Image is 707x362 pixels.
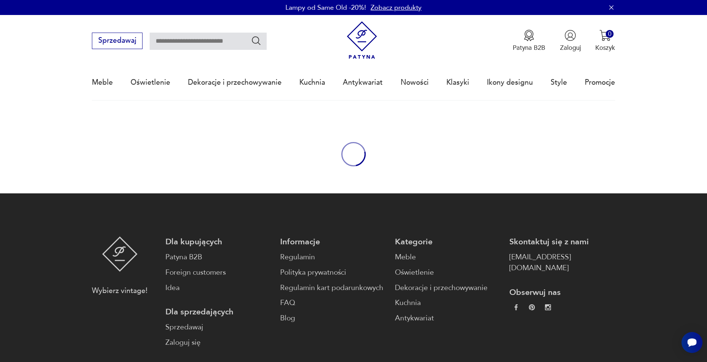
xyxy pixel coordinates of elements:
[280,267,386,278] a: Polityka prywatności
[165,337,271,348] a: Zaloguj się
[513,30,545,52] a: Ikona medaluPatyna B2B
[343,21,381,59] img: Patyna - sklep z meblami i dekoracjami vintage
[165,322,271,333] a: Sprzedawaj
[395,267,501,278] a: Oświetlenie
[513,43,545,52] p: Patyna B2B
[395,236,501,247] p: Kategorie
[395,252,501,263] a: Meble
[285,3,366,12] p: Lampy od Same Old -20%!
[92,286,147,296] p: Wybierz vintage!
[251,35,262,46] button: Szukaj
[585,65,615,100] a: Promocje
[371,3,422,12] a: Zobacz produkty
[395,283,501,293] a: Dekoracje i przechowywanie
[529,304,535,310] img: 37d27d81a828e637adc9f9cb2e3d3a8a.webp
[599,30,611,41] img: Ikona koszyka
[487,65,533,100] a: Ikony designu
[545,304,551,310] img: c2fd9cf7f39615d9d6839a72ae8e59e5.webp
[165,283,271,293] a: Idea
[681,332,702,353] iframe: Smartsupp widget button
[299,65,325,100] a: Kuchnia
[606,30,614,38] div: 0
[560,43,581,52] p: Zaloguj
[509,287,615,298] p: Obserwuj nas
[509,236,615,247] p: Skontaktuj się z nami
[102,236,138,272] img: Patyna - sklep z meblami i dekoracjami vintage
[280,313,386,324] a: Blog
[165,267,271,278] a: Foreign customers
[92,33,143,49] button: Sprzedawaj
[401,65,429,100] a: Nowości
[551,65,567,100] a: Style
[513,30,545,52] button: Patyna B2B
[595,43,615,52] p: Koszyk
[446,65,469,100] a: Klasyki
[513,304,519,310] img: da9060093f698e4c3cedc1453eec5031.webp
[131,65,170,100] a: Oświetlenie
[165,252,271,263] a: Patyna B2B
[280,236,386,247] p: Informacje
[509,252,615,274] a: [EMAIL_ADDRESS][DOMAIN_NAME]
[165,307,271,317] p: Dla sprzedających
[280,298,386,308] a: FAQ
[165,236,271,247] p: Dla kupujących
[560,30,581,52] button: Zaloguj
[280,252,386,263] a: Regulamin
[188,65,282,100] a: Dekoracje i przechowywanie
[92,65,113,100] a: Meble
[523,30,535,41] img: Ikona medalu
[595,30,615,52] button: 0Koszyk
[343,65,383,100] a: Antykwariat
[564,30,576,41] img: Ikonka użytkownika
[395,313,501,324] a: Antykwariat
[92,38,143,44] a: Sprzedawaj
[395,298,501,308] a: Kuchnia
[280,283,386,293] a: Regulamin kart podarunkowych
